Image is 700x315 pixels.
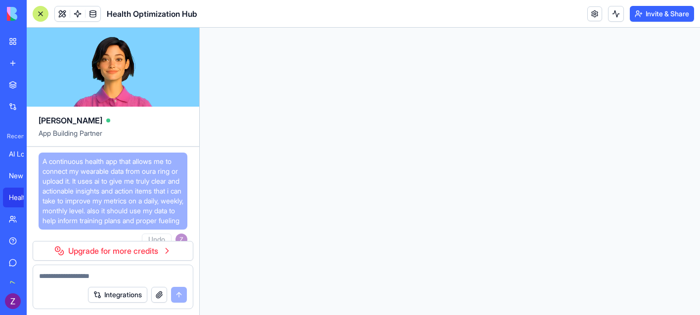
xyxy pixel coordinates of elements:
img: ACg8ocLbFy8DHtL2uPWw6QbHWmV0YcGiQda46qJNV01azvxVGNKDKQ=s96-c [5,293,21,309]
span: A continuous health app that allows me to connect my wearable data from oura ring or upload it. I... [43,157,183,226]
a: Health Optimization Hub [3,188,43,207]
a: New App [3,166,43,186]
a: AI Logo Generator [3,144,43,164]
span: Recent [3,132,24,140]
span: Health Optimization Hub [107,8,197,20]
div: Health Optimization Hub [9,193,37,202]
span: [PERSON_NAME] [39,115,102,126]
button: Integrations [88,287,147,303]
img: logo [7,7,68,21]
a: Upgrade for more credits [33,241,193,261]
div: AI Logo Generator [9,149,37,159]
span: App Building Partner [39,128,187,146]
img: ACg8ocLbFy8DHtL2uPWw6QbHWmV0YcGiQda46qJNV01azvxVGNKDKQ=s96-c [175,234,187,245]
button: Invite & Share [630,6,694,22]
button: Undo [142,234,172,245]
div: New App [9,171,37,181]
